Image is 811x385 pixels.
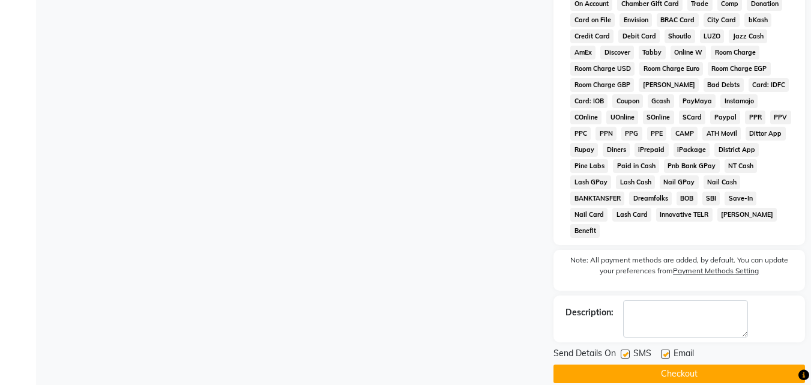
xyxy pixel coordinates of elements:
span: City Card [704,13,740,27]
span: Online W [671,46,707,59]
span: Save-In [725,192,756,205]
span: SMS [633,347,651,362]
span: Room Charge Euro [639,62,703,76]
span: ATH Movil [702,127,741,141]
span: Instamojo [720,94,758,108]
span: Diners [603,143,630,157]
span: PPC [570,127,591,141]
span: Card: IDFC [749,78,789,92]
span: SOnline [643,111,674,124]
span: iPackage [674,143,710,157]
span: LUZO [700,29,725,43]
div: Description: [565,306,614,319]
span: BRAC Card [657,13,699,27]
span: Rupay [570,143,598,157]
span: COnline [570,111,601,124]
span: PPE [647,127,667,141]
label: Note: All payment methods are added, by default. You can update your preferences from [565,255,793,281]
span: District App [714,143,759,157]
span: Email [674,347,694,362]
span: Nail Card [570,208,607,222]
span: Dittor App [746,127,786,141]
span: SCard [679,111,706,124]
span: Coupon [612,94,643,108]
span: SBI [702,192,720,205]
span: Send Details On [553,347,616,362]
span: Room Charge USD [570,62,635,76]
span: Pnb Bank GPay [664,159,720,173]
span: CAMP [671,127,698,141]
span: Lash GPay [570,175,611,189]
span: PayMaya [679,94,716,108]
span: Nail Cash [704,175,741,189]
span: [PERSON_NAME] [717,208,777,222]
span: Card: IOB [570,94,607,108]
span: Bad Debts [704,78,744,92]
span: PPR [745,111,765,124]
span: Room Charge GBP [570,78,634,92]
span: AmEx [570,46,595,59]
span: BOB [677,192,698,205]
span: Discover [600,46,634,59]
span: Room Charge EGP [708,62,771,76]
span: Nail GPay [660,175,699,189]
span: Innovative TELR [656,208,713,222]
span: Benefit [570,224,600,238]
span: Gcash [648,94,674,108]
span: BANKTANSFER [570,192,624,205]
span: Envision [620,13,652,27]
span: Tabby [639,46,666,59]
span: Paypal [710,111,740,124]
span: Shoutlo [665,29,695,43]
span: Pine Labs [570,159,608,173]
span: Room Charge [711,46,759,59]
button: Checkout [553,365,805,383]
span: Debit Card [618,29,660,43]
span: Jazz Cash [729,29,767,43]
span: Paid in Cash [613,159,659,173]
span: PPV [770,111,791,124]
span: Lash Card [612,208,651,222]
span: UOnline [606,111,638,124]
span: iPrepaid [635,143,669,157]
span: Dreamfolks [629,192,672,205]
span: PPG [621,127,642,141]
label: Payment Methods Setting [673,265,759,276]
span: [PERSON_NAME] [639,78,699,92]
span: NT Cash [725,159,758,173]
span: Card on File [570,13,615,27]
span: PPN [595,127,617,141]
span: Credit Card [570,29,614,43]
span: Lash Cash [616,175,655,189]
span: bKash [744,13,771,27]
